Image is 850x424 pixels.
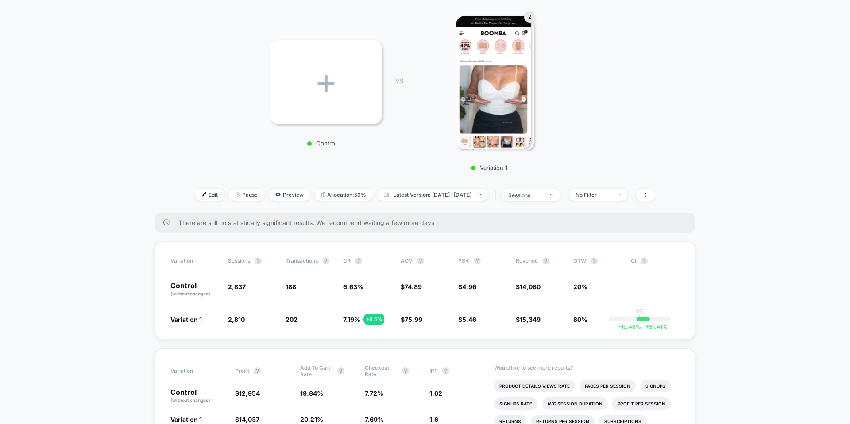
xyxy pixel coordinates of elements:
span: 5.46 [462,316,476,323]
img: end [550,194,553,196]
button: ? [474,257,481,264]
p: Control [170,389,226,404]
span: CR [343,257,351,264]
span: 188 [286,283,296,290]
div: sessions [508,192,544,199]
span: Add To Cart Rate [300,364,333,378]
span: (without changes) [170,291,210,296]
img: rebalance [321,192,325,197]
span: -10.46 % [618,323,641,330]
span: 15,349 [520,316,541,323]
img: edit [202,192,206,197]
span: $ [401,316,422,323]
span: 1.6 [429,416,438,423]
div: 2 [524,11,535,23]
li: Product Details Views Rate [494,380,575,392]
span: 1.62 [429,390,442,397]
span: $ [401,283,422,290]
button: ? [355,257,362,264]
span: OTW [573,257,622,264]
li: Pages Per Session [580,380,636,392]
li: Signups Rate [494,397,537,410]
span: 202 [286,316,297,323]
span: 80% [573,316,587,323]
span: $ [516,283,541,290]
span: 20.21 % [300,416,323,423]
span: $ [235,416,259,423]
div: + 8.5 % [364,314,384,325]
span: Transactions [286,257,318,264]
span: 14,080 [520,283,541,290]
span: Preview [269,189,310,201]
button: ? [591,257,598,264]
span: --- [631,284,680,297]
button: ? [254,367,261,374]
span: Profit [235,367,249,374]
button: ? [542,257,549,264]
span: 12,954 [239,390,260,397]
span: Edit [195,189,224,201]
span: Revenue [516,257,538,264]
span: VS [395,77,402,84]
p: Would like to see more reports? [494,364,680,371]
img: end [478,194,481,195]
span: $ [458,316,476,323]
li: Signups [640,380,671,392]
span: Variation [170,257,219,264]
span: 19.84 % [300,390,323,397]
span: AOV [401,257,413,264]
span: 14,037 [239,416,259,423]
button: ? [322,257,329,264]
span: $ [458,283,476,290]
img: end [618,194,621,195]
span: Allocation: 50% [315,189,373,201]
span: Variation [170,364,219,378]
span: IPP [429,367,438,374]
span: | [492,189,502,202]
span: Latest Version: [DATE] - [DATE] [377,189,488,201]
span: $ [516,316,541,323]
span: 7.19 % [343,316,360,323]
span: 4.96 [462,283,476,290]
span: Checkout Rate [365,364,398,378]
span: 74.89 [405,283,422,290]
li: Profit Per Session [612,397,671,410]
span: Variation 1 [170,416,202,423]
button: ? [337,367,344,374]
span: PSV [458,257,469,264]
button: ? [442,367,449,374]
span: $ [235,390,260,397]
button: ? [417,257,424,264]
span: 20% [573,283,587,290]
span: 31.41 % [641,323,668,330]
p: Variation 1 [412,164,567,171]
p: Control [170,282,219,297]
span: 75.99 [405,316,422,323]
div: No Filter [576,191,611,198]
li: Avg Session Duration [542,397,608,410]
p: 0% [635,308,644,315]
span: Sessions [228,257,250,264]
div: + [270,40,382,124]
span: Pause [229,189,264,201]
img: end [236,192,240,197]
button: ? [402,367,409,374]
span: Variation 1 [170,316,202,323]
span: There are still no statistically significant results. We recommend waiting a few more days [178,219,678,226]
img: calendar [384,192,389,197]
span: 6.63 % [343,283,363,290]
p: | [639,315,641,321]
button: ? [255,257,262,264]
span: + [645,323,649,330]
span: (without changes) [170,397,210,403]
img: Variation 1 main [456,16,531,149]
span: 7.72 % [365,390,383,397]
span: CI [631,257,680,264]
p: Control [266,140,378,147]
span: 7.69 % [365,416,384,423]
span: 2,810 [228,316,245,323]
span: 2,837 [228,283,246,290]
button: ? [641,257,648,264]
